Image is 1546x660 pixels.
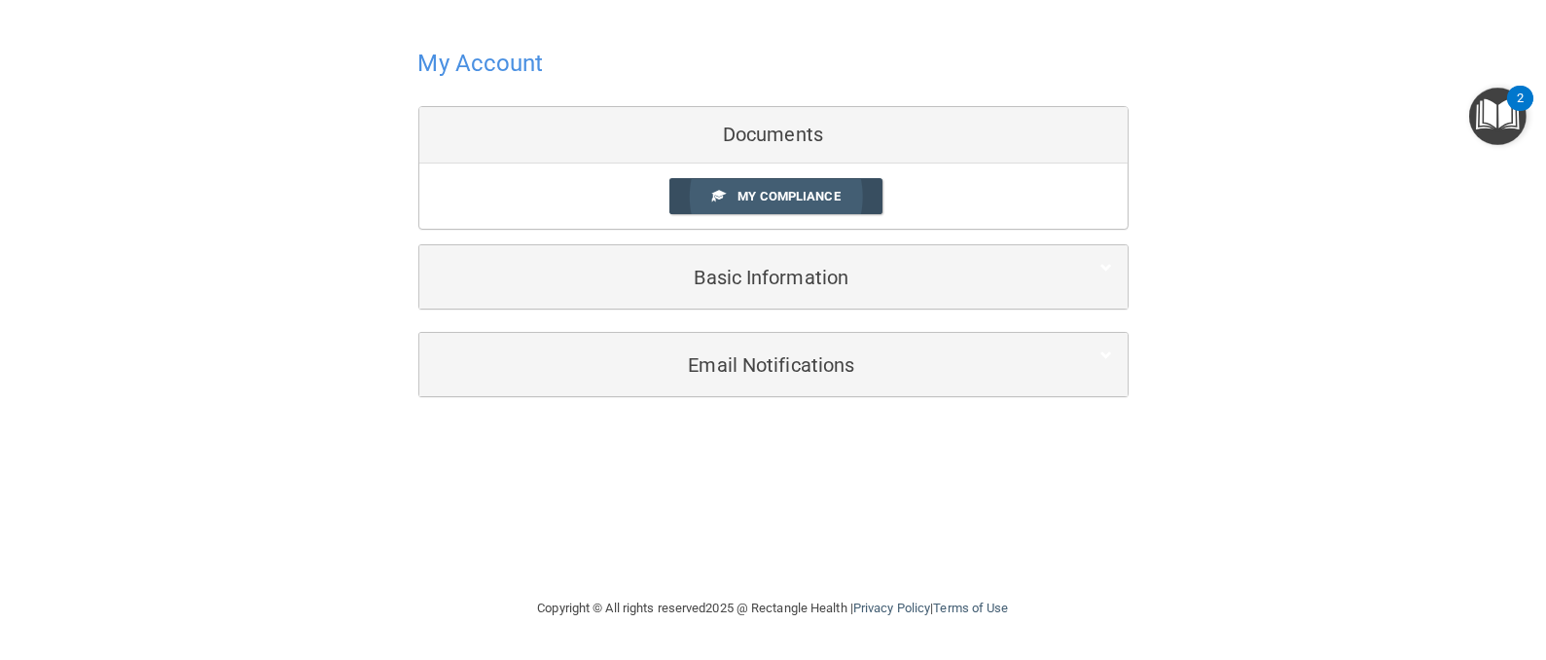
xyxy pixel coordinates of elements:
h5: Email Notifications [434,354,1054,376]
span: My Compliance [737,189,840,203]
a: Email Notifications [434,343,1113,386]
a: Basic Information [434,255,1113,299]
div: 2 [1517,98,1524,124]
h5: Basic Information [434,267,1054,288]
a: Privacy Policy [853,601,930,615]
button: Open Resource Center, 2 new notifications [1469,88,1527,145]
div: Documents [419,107,1128,164]
h4: My Account [418,51,544,76]
a: Terms of Use [933,601,1008,615]
div: Copyright © All rights reserved 2025 @ Rectangle Health | | [418,577,1129,640]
